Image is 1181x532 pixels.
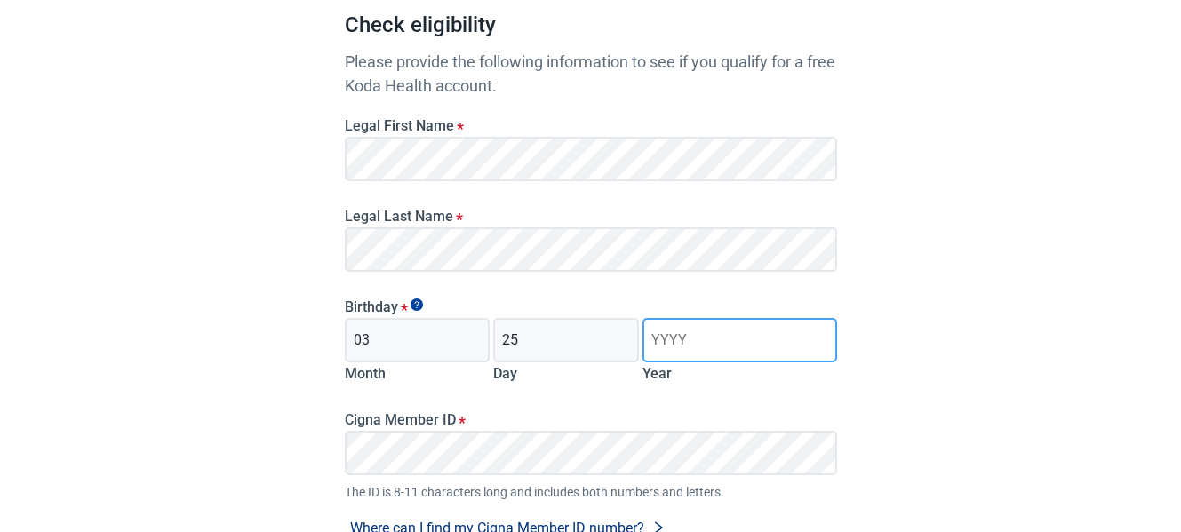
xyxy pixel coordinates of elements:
[345,9,837,50] h1: Check eligibility
[493,365,517,382] label: Day
[493,318,639,362] input: Birth day
[345,411,837,428] label: Cigna Member ID
[345,318,491,362] input: Birth month
[642,365,672,382] label: Year
[345,208,837,225] label: Legal Last Name
[345,365,386,382] label: Month
[345,298,837,315] legend: Birthday
[345,482,837,502] span: The ID is 8-11 characters long and includes both numbers and letters.
[345,50,837,98] p: Please provide the following information to see if you qualify for a free Koda Health account.
[345,117,837,134] label: Legal First Name
[411,298,423,311] span: Show tooltip
[642,318,836,362] input: Birth year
